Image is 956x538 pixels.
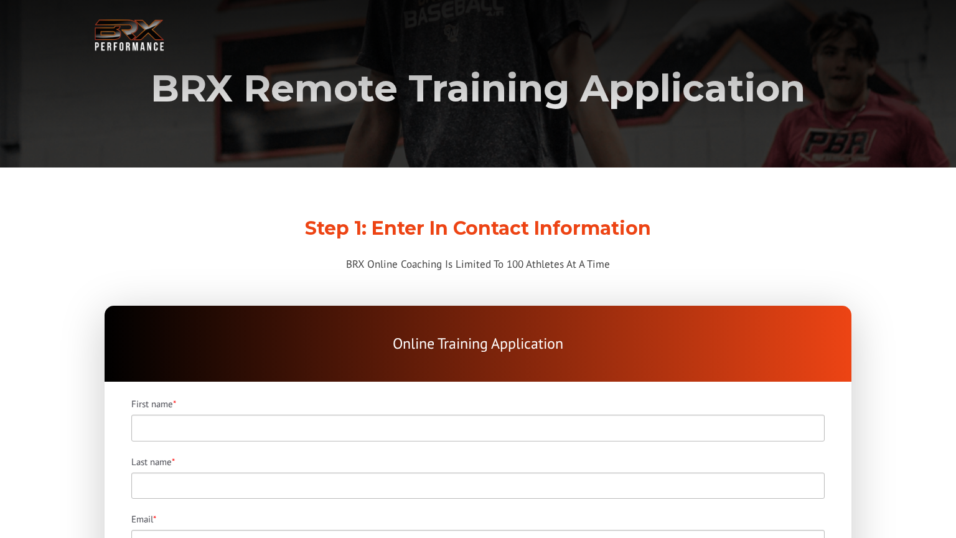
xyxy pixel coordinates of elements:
[92,16,167,54] img: BRX Transparent Logo-2
[305,217,651,240] span: Step 1: Enter In Contact Information
[131,398,173,410] span: First name
[894,478,956,538] iframe: Chat Widget
[131,456,172,468] span: Last name
[105,306,851,382] div: Online Training Application
[131,513,153,525] span: Email
[105,254,851,274] p: BRX Online Coaching Is Limited To 100 Athletes At A Time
